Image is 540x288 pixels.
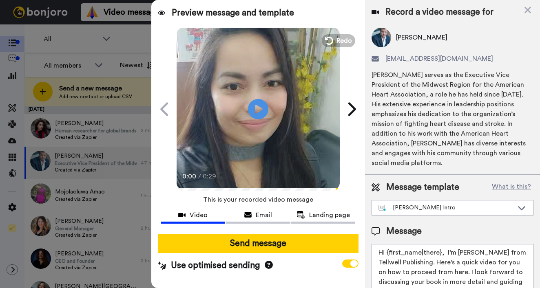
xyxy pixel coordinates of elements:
span: Message [386,225,422,237]
div: [PERSON_NAME] serves as the Executive Vice President of the Midwest Region for the American Heart... [372,70,533,168]
div: [PERSON_NAME] Intro [378,204,513,212]
button: Send message [158,234,359,253]
span: 0:29 [203,171,217,181]
span: Use optimised sending [171,259,260,272]
img: nextgen-template.svg [378,205,386,211]
span: 0:00 [182,171,197,181]
span: This is your recorded video message [203,191,313,209]
span: Email [256,210,272,220]
span: Message template [386,181,459,193]
span: / [198,171,201,181]
span: Landing page [309,210,350,220]
span: Video [190,210,208,220]
span: [EMAIL_ADDRESS][DOMAIN_NAME] [385,54,493,64]
button: What is this? [489,181,533,193]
